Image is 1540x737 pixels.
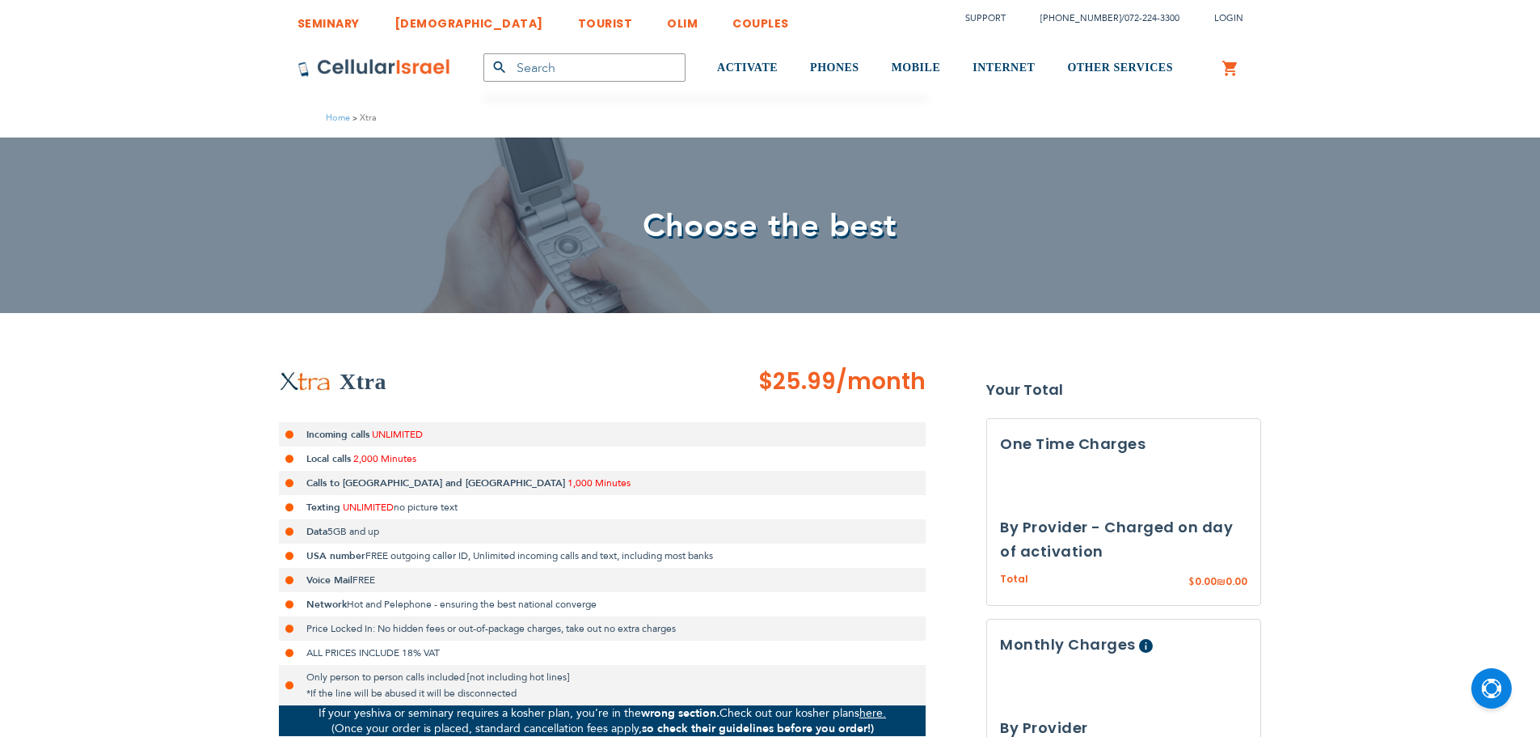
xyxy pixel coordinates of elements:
a: OLIM [667,4,698,34]
span: Total [1000,572,1028,587]
li: Xtra [350,110,377,125]
a: [DEMOGRAPHIC_DATA] [394,4,543,34]
span: Choose the best [643,204,897,248]
span: MOBILE [892,61,941,74]
strong: Data [306,525,327,538]
span: Hot and Pelephone - ensuring the best national converge [347,598,597,611]
span: UNLIMITED [343,501,394,514]
input: Search [483,53,686,82]
a: SEMINARY [297,4,360,34]
span: FREE [352,574,375,587]
a: PHONES [810,38,859,99]
strong: Network [306,598,347,611]
span: PHONES [810,61,859,74]
img: Xtra [279,371,331,392]
a: MOBILE [892,38,941,99]
strong: wrong section. [641,705,719,721]
span: ACTIVATE [717,61,778,74]
span: ₪ [1217,575,1226,590]
span: 0.00 [1195,574,1217,588]
span: FREE outgoing caller ID, Unlimited incoming calls and text, including most banks [365,549,713,562]
strong: USA number [306,549,365,562]
span: $ [1188,575,1195,590]
li: Price Locked In: No hidden fees or out-of-package charges, take out no extra charges [279,616,926,641]
a: [PHONE_NUMBER] [1040,12,1121,24]
a: here. [859,705,886,721]
strong: Incoming calls [306,428,369,441]
strong: Voice Mail [306,574,352,587]
p: If your yeshiva or seminary requires a kosher plan, you’re in the Check out our kosher plans (Onc... [279,705,926,736]
strong: Your Total [986,378,1261,402]
a: ACTIVATE [717,38,778,99]
a: TOURIST [578,4,633,34]
span: UNLIMITED [372,428,423,441]
h3: By Provider - Charged on day of activation [1000,515,1247,564]
span: Help [1139,639,1153,653]
span: /month [836,366,926,398]
span: INTERNET [973,61,1035,74]
a: INTERNET [973,38,1035,99]
h3: One Time Charges [1000,432,1247,456]
a: Support [965,12,1006,24]
li: ALL PRICES INCLUDE 18% VAT [279,641,926,665]
li: 5GB and up [279,519,926,544]
span: $25.99 [758,366,836,397]
span: 0.00 [1226,574,1247,588]
strong: Texting [306,501,340,514]
strong: Calls to [GEOGRAPHIC_DATA] and [GEOGRAPHIC_DATA] [306,477,565,489]
span: 1,000 Minutes [567,477,631,489]
span: Monthly Charges [1000,634,1136,654]
span: no picture text [394,501,458,514]
span: Login [1214,12,1243,24]
a: Home [326,112,350,124]
li: Only person to person calls included [not including hot lines] *If the line will be abused it wil... [279,665,926,705]
h2: Xtra [340,366,386,398]
span: 2,000 Minutes [353,452,416,465]
a: 072-224-3300 [1124,12,1179,24]
img: Cellular Israel Logo [297,58,451,78]
strong: so check their guidelines before you order!) [642,721,874,736]
li: / [1024,6,1179,30]
span: OTHER SERVICES [1067,61,1173,74]
strong: Local calls [306,452,351,465]
a: COUPLES [732,4,789,34]
a: OTHER SERVICES [1067,38,1173,99]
